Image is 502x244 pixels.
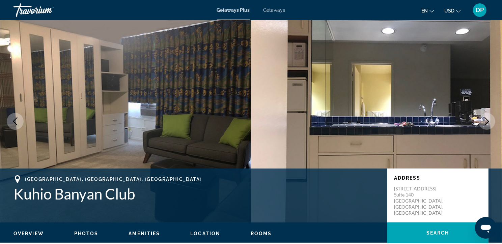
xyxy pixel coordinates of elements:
a: Getaways [263,7,285,13]
span: USD [444,8,454,13]
span: Rooms [251,231,272,236]
button: User Menu [471,3,489,17]
a: Travorium [13,1,81,19]
button: Change currency [444,6,461,16]
span: DP [476,7,484,13]
button: Amenities [129,231,160,237]
iframe: Button to launch messaging window [475,217,497,239]
button: Next image [478,113,495,130]
p: [STREET_ADDRESS] Suite 140 [GEOGRAPHIC_DATA], [GEOGRAPHIC_DATA], [GEOGRAPHIC_DATA] [394,186,448,216]
button: Change language [421,6,434,16]
button: Previous image [7,113,24,130]
span: Overview [13,231,44,236]
button: Rooms [251,231,272,237]
a: Getaways Plus [217,7,250,13]
span: Photos [74,231,99,236]
span: [GEOGRAPHIC_DATA], [GEOGRAPHIC_DATA], [GEOGRAPHIC_DATA] [25,177,202,182]
p: Address [394,175,482,181]
span: en [421,8,428,13]
h1: Kuhio Banyan Club [13,185,381,203]
button: Location [190,231,220,237]
span: Location [190,231,220,236]
button: Overview [13,231,44,237]
button: Photos [74,231,99,237]
span: Amenities [129,231,160,236]
span: Search [426,230,449,236]
button: Search [387,222,489,243]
